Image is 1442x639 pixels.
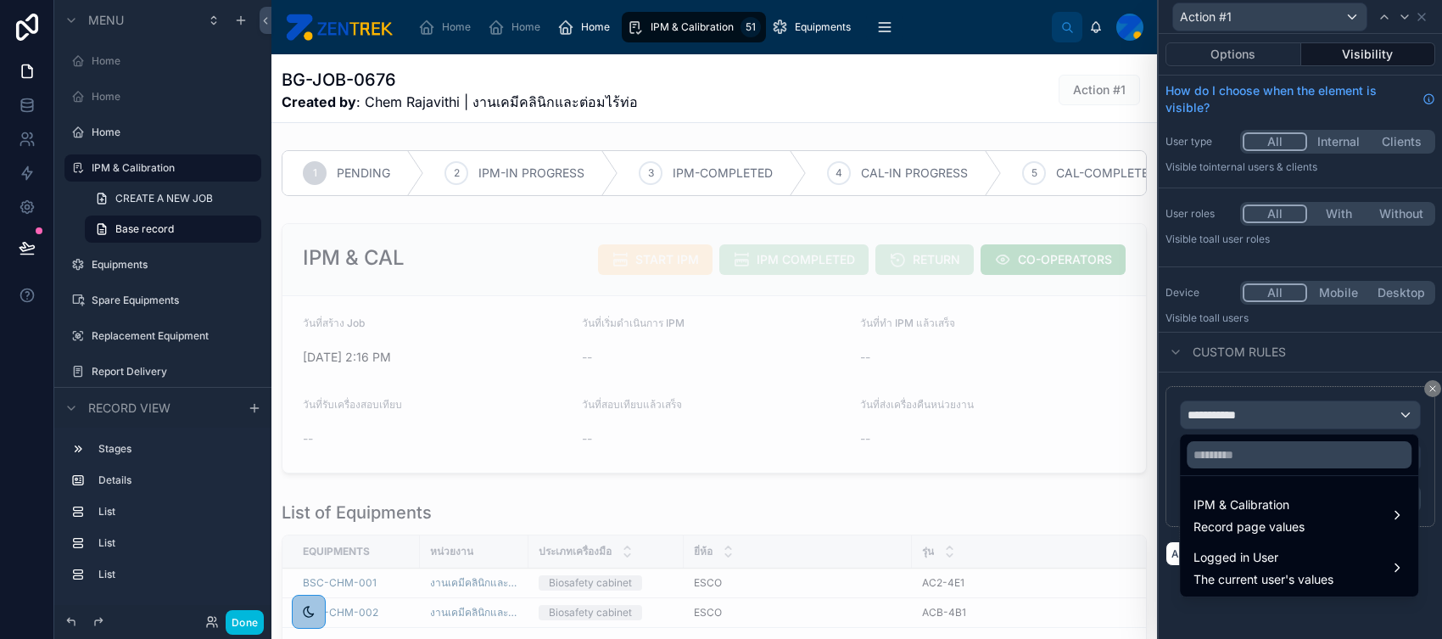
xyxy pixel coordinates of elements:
[92,126,251,139] label: Home
[1193,571,1333,588] span: The current user's values
[92,90,251,104] label: Home
[98,536,248,550] label: List
[54,428,271,605] div: scrollable content
[539,545,612,558] span: ประเภทเครื่องมือ
[442,20,471,34] span: Home
[92,258,251,272] label: Equipments
[1193,495,1305,515] span: IPM & Calibration
[282,92,638,112] span: : Chem Rajavithi | งานเคมีคลินิกและต่อมไร้ท่อ
[552,12,622,42] a: Home
[282,68,638,92] h1: BG-JOB-0676
[92,365,251,378] label: Report Delivery
[406,8,1052,46] div: scrollable content
[92,54,251,68] label: Home
[85,216,261,243] a: Base record
[766,12,863,42] a: Equipments
[795,20,851,34] span: Equipments
[922,545,934,558] span: รุ่น
[303,545,370,558] span: Equipments
[1193,547,1333,568] span: Logged in User
[430,545,473,558] span: หน่วยงาน
[285,14,393,41] img: App logo
[741,17,761,37] div: 51
[282,93,356,110] strong: Created by
[88,400,170,417] span: Record view
[226,610,264,635] button: Done
[92,294,251,307] label: Spare Equipments
[413,12,483,42] a: Home
[581,20,610,34] span: Home
[98,505,248,518] label: List
[98,474,248,487] label: Details
[483,12,552,42] a: Home
[651,20,734,34] span: IPM & Calibration
[88,12,124,29] span: Menu
[92,329,251,343] label: Replacement Equipment
[115,192,213,205] span: CREATE A NEW JOB
[98,442,248,456] label: Stages
[511,20,540,34] span: Home
[115,222,174,236] span: Base record
[694,545,713,558] span: ยี่ห้อ
[85,185,261,212] a: CREATE A NEW JOB
[92,161,251,175] label: IPM & Calibration
[1193,518,1305,535] span: Record page values
[98,568,248,581] label: List
[622,12,766,42] a: IPM & Calibration51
